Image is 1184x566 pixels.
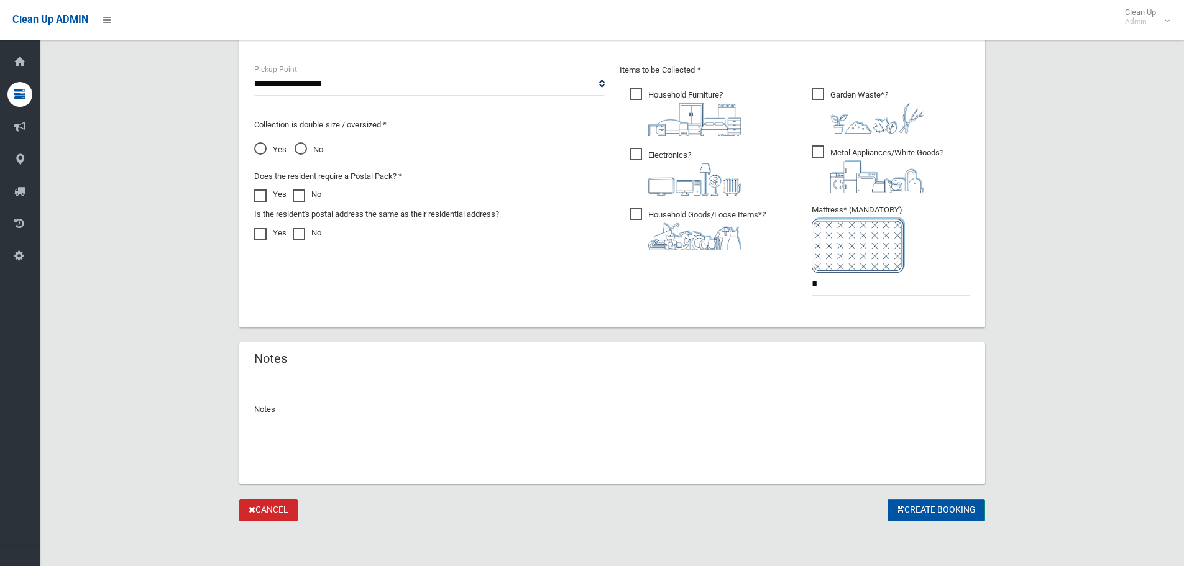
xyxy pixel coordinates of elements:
span: Yes [254,142,287,157]
button: Create Booking [888,499,985,522]
p: Notes [254,402,970,417]
img: e7408bece873d2c1783593a074e5cb2f.png [812,217,905,273]
span: No [295,142,323,157]
i: ? [830,148,943,193]
label: Yes [254,187,287,202]
span: Clean Up ADMIN [12,14,88,25]
span: Clean Up [1119,7,1168,26]
span: Garden Waste* [812,88,924,134]
small: Admin [1125,17,1156,26]
img: 394712a680b73dbc3d2a6a3a7ffe5a07.png [648,163,741,196]
span: Household Furniture [630,88,741,136]
label: Yes [254,226,287,240]
i: ? [648,150,741,196]
i: ? [648,90,741,136]
label: Does the resident require a Postal Pack? * [254,169,402,184]
img: 4fd8a5c772b2c999c83690221e5242e0.png [830,103,924,134]
label: Is the resident's postal address the same as their residential address? [254,207,499,222]
img: aa9efdbe659d29b613fca23ba79d85cb.png [648,103,741,136]
label: No [293,187,321,202]
span: Electronics [630,148,741,196]
header: Notes [239,347,302,371]
a: Cancel [239,499,298,522]
i: ? [648,210,766,250]
p: Items to be Collected * [620,63,970,78]
i: ? [830,90,924,134]
img: 36c1b0289cb1767239cdd3de9e694f19.png [830,160,924,193]
span: Household Goods/Loose Items* [630,208,766,250]
span: Metal Appliances/White Goods [812,145,943,193]
label: No [293,226,321,240]
img: b13cc3517677393f34c0a387616ef184.png [648,222,741,250]
span: Mattress* (MANDATORY) [812,205,970,273]
p: Collection is double size / oversized * [254,117,605,132]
